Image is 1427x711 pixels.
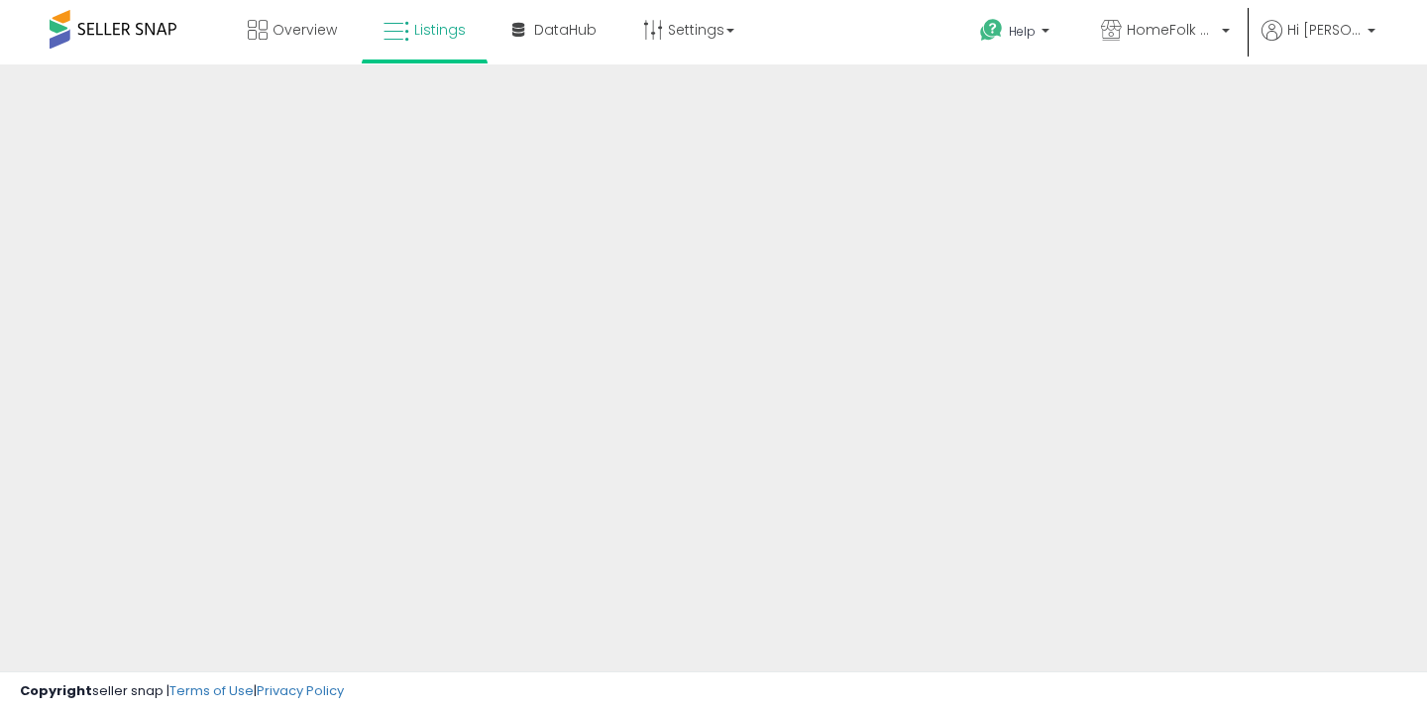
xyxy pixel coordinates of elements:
span: Listings [414,20,466,40]
span: HomeFolk Retail [1127,20,1216,40]
span: Overview [273,20,337,40]
span: DataHub [534,20,597,40]
a: Hi [PERSON_NAME] [1262,20,1375,64]
span: Help [1009,23,1036,40]
a: Help [964,3,1069,64]
strong: Copyright [20,681,92,700]
i: Get Help [979,18,1004,43]
a: Terms of Use [169,681,254,700]
a: Privacy Policy [257,681,344,700]
div: seller snap | | [20,682,344,701]
span: Hi [PERSON_NAME] [1287,20,1362,40]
